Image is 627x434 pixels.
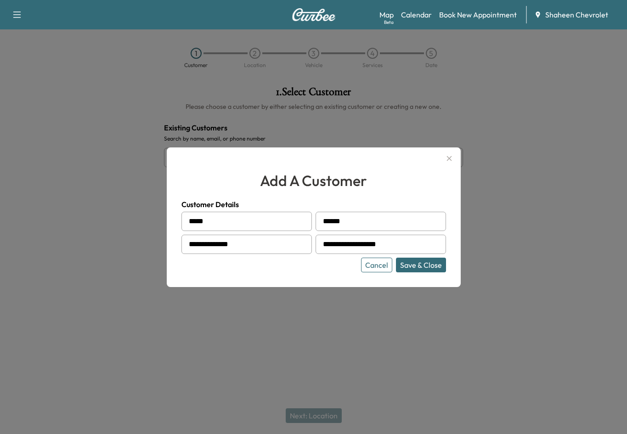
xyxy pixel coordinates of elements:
a: Book New Appointment [439,9,517,20]
button: Save & Close [396,258,446,272]
a: Calendar [401,9,432,20]
h2: add a customer [181,169,446,192]
a: MapBeta [379,9,394,20]
h4: Customer Details [181,199,446,210]
div: Beta [384,19,394,26]
img: Curbee Logo [292,8,336,21]
button: Cancel [361,258,392,272]
span: Shaheen Chevrolet [545,9,608,20]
